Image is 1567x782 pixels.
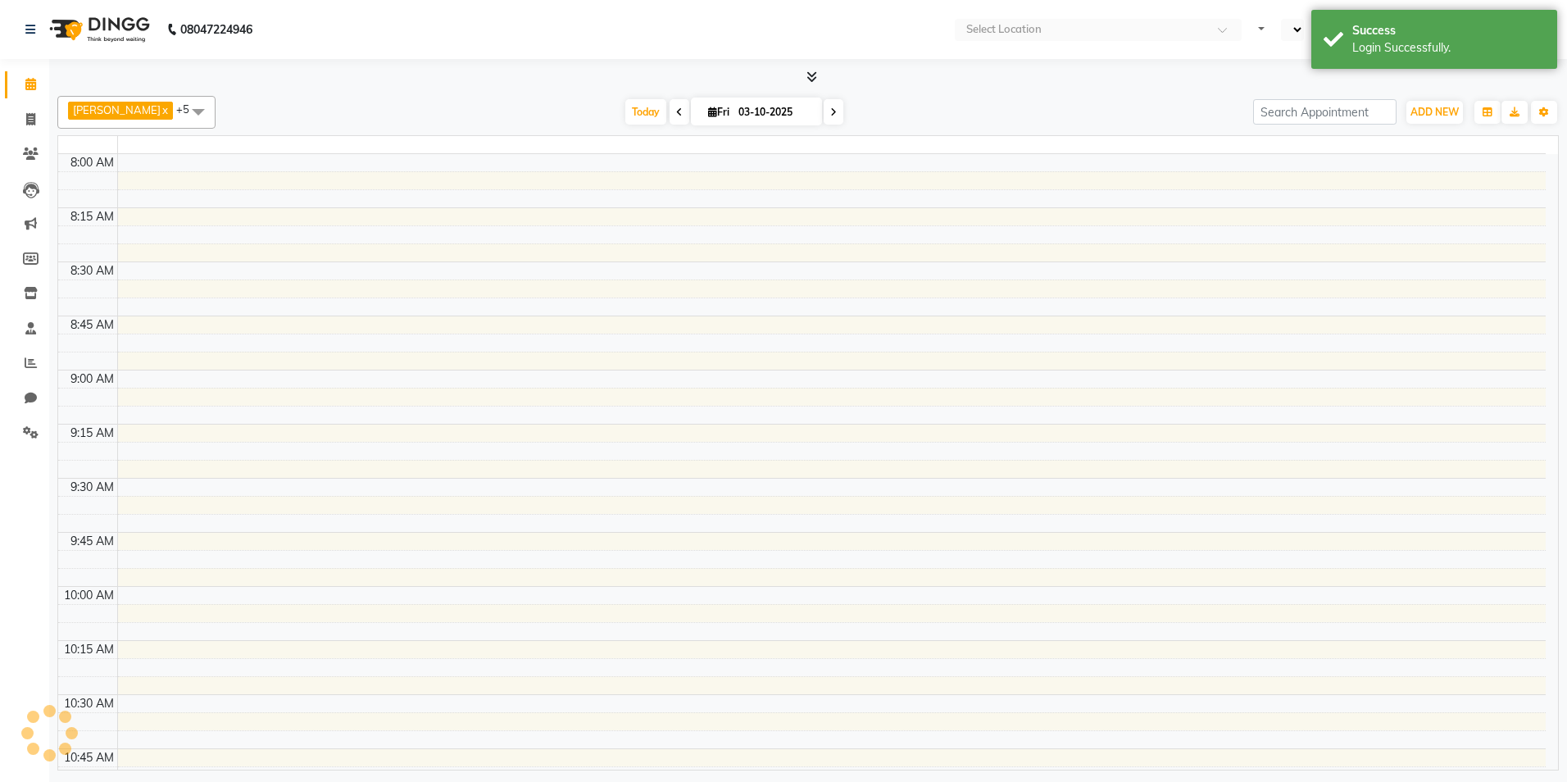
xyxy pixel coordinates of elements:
div: 10:00 AM [61,587,117,604]
div: 9:45 AM [67,533,117,550]
span: +5 [176,102,202,116]
span: ADD NEW [1410,106,1459,118]
div: 10:30 AM [61,695,117,712]
div: 9:30 AM [67,479,117,496]
div: Login Successfully. [1352,39,1545,57]
div: Select Location [966,21,1042,38]
b: 08047224946 [180,7,252,52]
button: ADD NEW [1406,101,1463,124]
input: 2025-10-03 [734,100,815,125]
span: Today [625,99,666,125]
div: 10:45 AM [61,749,117,766]
img: logo [42,7,154,52]
div: 10:15 AM [61,641,117,658]
div: 8:30 AM [67,262,117,280]
div: Success [1352,22,1545,39]
a: x [161,103,168,116]
span: [PERSON_NAME] [73,103,161,116]
span: Fri [704,106,734,118]
input: Search Appointment [1253,99,1397,125]
div: 9:00 AM [67,371,117,388]
div: 8:45 AM [67,316,117,334]
div: 8:15 AM [67,208,117,225]
div: 8:00 AM [67,154,117,171]
div: 9:15 AM [67,425,117,442]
